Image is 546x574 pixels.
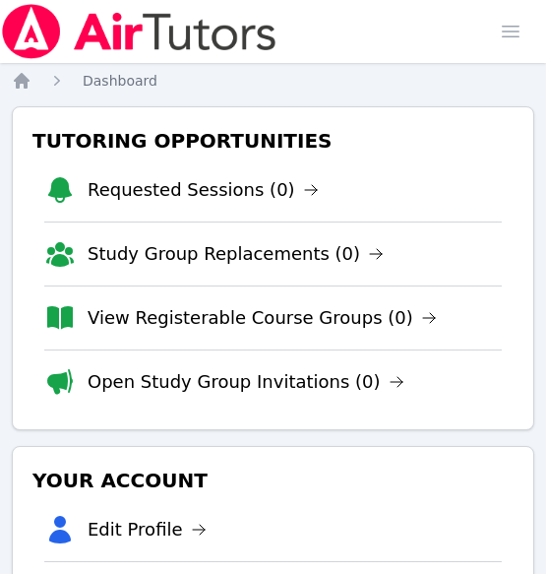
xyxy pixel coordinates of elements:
[88,368,404,396] a: Open Study Group Invitations (0)
[83,71,157,91] a: Dashboard
[88,516,207,543] a: Edit Profile
[29,463,517,498] h3: Your Account
[12,71,534,91] nav: Breadcrumb
[88,176,319,204] a: Requested Sessions (0)
[29,123,517,159] h3: Tutoring Opportunities
[88,240,384,268] a: Study Group Replacements (0)
[88,304,437,332] a: View Registerable Course Groups (0)
[83,73,157,89] span: Dashboard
